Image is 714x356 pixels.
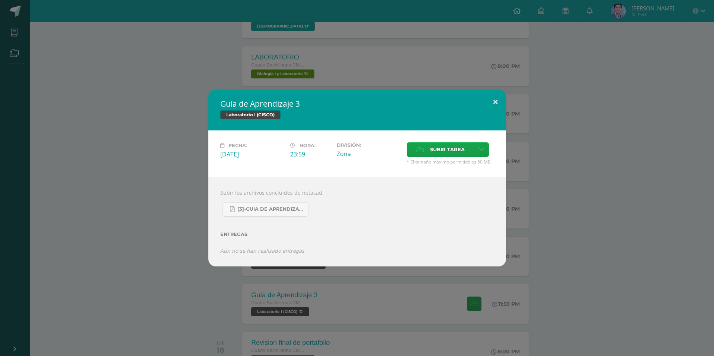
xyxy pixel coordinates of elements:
[222,202,308,217] a: [3]-GUIA DE APRENDIZAJE 3 IV [PERSON_NAME] CISCO UNIDAD 4.pdf
[485,90,506,115] button: Close (Esc)
[220,247,304,254] i: Aún no se han realizado entregas
[220,98,494,109] h2: Guía de Aprendizaje 3
[290,150,331,158] div: 23:59
[220,232,494,237] label: Entregas
[337,142,401,148] label: División:
[237,206,304,212] span: [3]-GUIA DE APRENDIZAJE 3 IV [PERSON_NAME] CISCO UNIDAD 4.pdf
[220,150,284,158] div: [DATE]
[337,150,401,158] div: Zona
[407,159,494,165] span: * El tamaño máximo permitido es 50 MB
[220,110,281,119] span: Laboratorio I (CISCO)
[430,143,465,156] span: Subir tarea
[300,143,316,148] span: Hora:
[208,177,506,266] div: Subir los archivos concluidos de netacad.
[229,143,247,148] span: Fecha:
